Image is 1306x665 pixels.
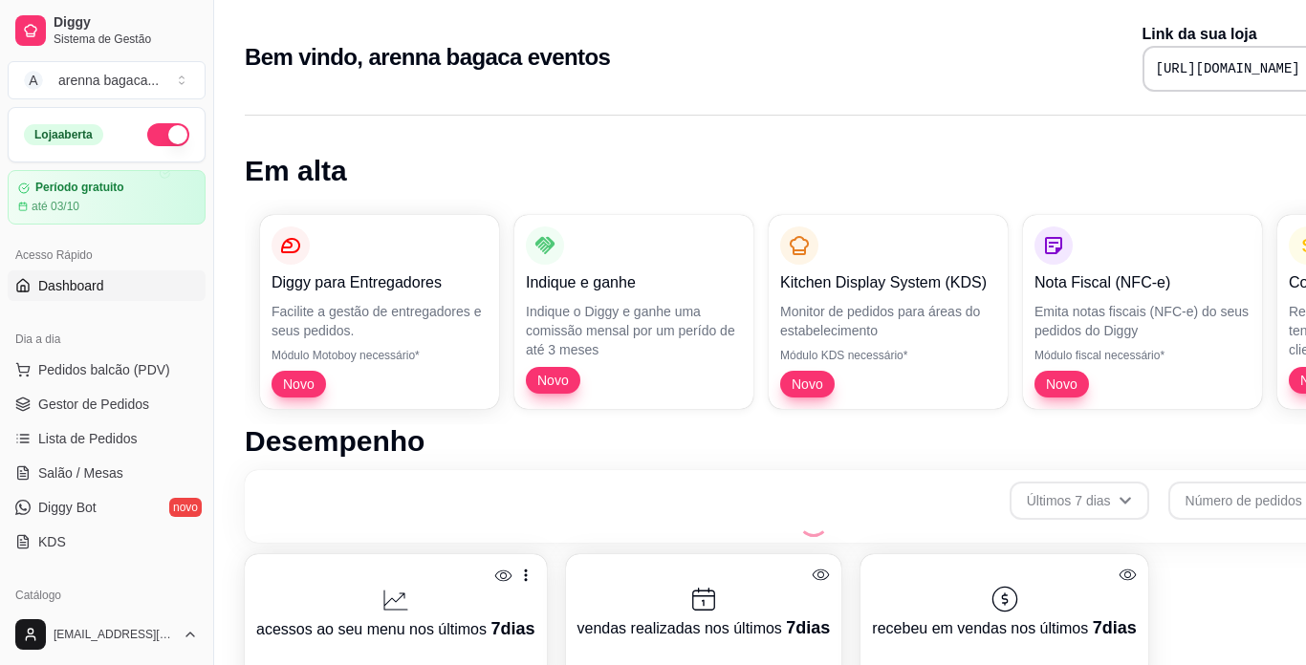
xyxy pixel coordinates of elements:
span: Novo [1038,375,1085,394]
span: Lista de Pedidos [38,429,138,448]
span: Novo [784,375,831,394]
button: Alterar Status [147,123,189,146]
button: Pedidos balcão (PDV) [8,354,206,385]
a: Lista de Pedidos [8,423,206,454]
p: Kitchen Display System (KDS) [780,271,996,294]
span: Diggy Bot [38,498,97,517]
a: Dashboard [8,270,206,301]
p: Diggy para Entregadores [272,271,488,294]
span: Pedidos balcão (PDV) [38,360,170,379]
p: recebeu em vendas nos últimos [872,614,1136,641]
p: Indique o Diggy e ganhe uma comissão mensal por um perído de até 3 meses [526,302,742,359]
span: [EMAIL_ADDRESS][DOMAIN_NAME] [54,627,175,642]
span: Dashboard [38,276,104,295]
p: Nota Fiscal (NFC-e) [1034,271,1251,294]
button: Últimos 7 dias [1010,482,1149,520]
div: Catálogo [8,580,206,611]
a: Período gratuitoaté 03/10 [8,170,206,225]
div: Acesso Rápido [8,240,206,270]
a: DiggySistema de Gestão [8,8,206,54]
button: Select a team [8,61,206,99]
p: Facilite a gestão de entregadores e seus pedidos. [272,302,488,340]
p: Indique e ganhe [526,271,742,294]
span: Sistema de Gestão [54,32,198,47]
button: Indique e ganheIndique o Diggy e ganhe uma comissão mensal por um perído de até 3 mesesNovo [514,215,753,409]
p: Monitor de pedidos para áreas do estabelecimento [780,302,996,340]
button: Kitchen Display System (KDS)Monitor de pedidos para áreas do estabelecimentoMódulo KDS necessário... [769,215,1008,409]
span: A [24,71,43,90]
p: acessos ao seu menu nos últimos [256,615,535,642]
button: Nota Fiscal (NFC-e)Emita notas fiscais (NFC-e) do seus pedidos do DiggyMódulo fiscal necessário*Novo [1023,215,1262,409]
p: Emita notas fiscais (NFC-e) do seus pedidos do Diggy [1034,302,1251,340]
span: 7 dias [490,619,534,638]
a: KDS [8,526,206,557]
span: 7 dias [786,618,830,637]
div: Loading [798,506,829,537]
p: Módulo fiscal necessário* [1034,348,1251,363]
article: Período gratuito [35,181,124,195]
span: 7 dias [1093,618,1137,637]
span: Salão / Mesas [38,463,123,483]
span: Novo [530,371,577,390]
button: [EMAIL_ADDRESS][DOMAIN_NAME] [8,611,206,657]
a: Diggy Botnovo [8,492,206,523]
span: Diggy [54,14,198,32]
pre: [URL][DOMAIN_NAME] [1156,59,1300,78]
span: KDS [38,532,66,551]
h2: Bem vindo, arenna bagaca eventos [245,42,610,73]
p: Módulo Motoboy necessário* [272,348,488,363]
p: vendas realizadas nos últimos [577,614,831,641]
span: Gestor de Pedidos [38,395,149,414]
a: Salão / Mesas [8,458,206,488]
button: Diggy para EntregadoresFacilite a gestão de entregadores e seus pedidos.Módulo Motoboy necessário... [260,215,499,409]
div: Loja aberta [24,124,103,145]
a: Gestor de Pedidos [8,389,206,419]
div: Dia a dia [8,324,206,354]
div: arenna bagaca ... [58,71,159,90]
span: Novo [275,375,322,394]
article: até 03/10 [32,199,79,214]
p: Módulo KDS necessário* [780,348,996,363]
